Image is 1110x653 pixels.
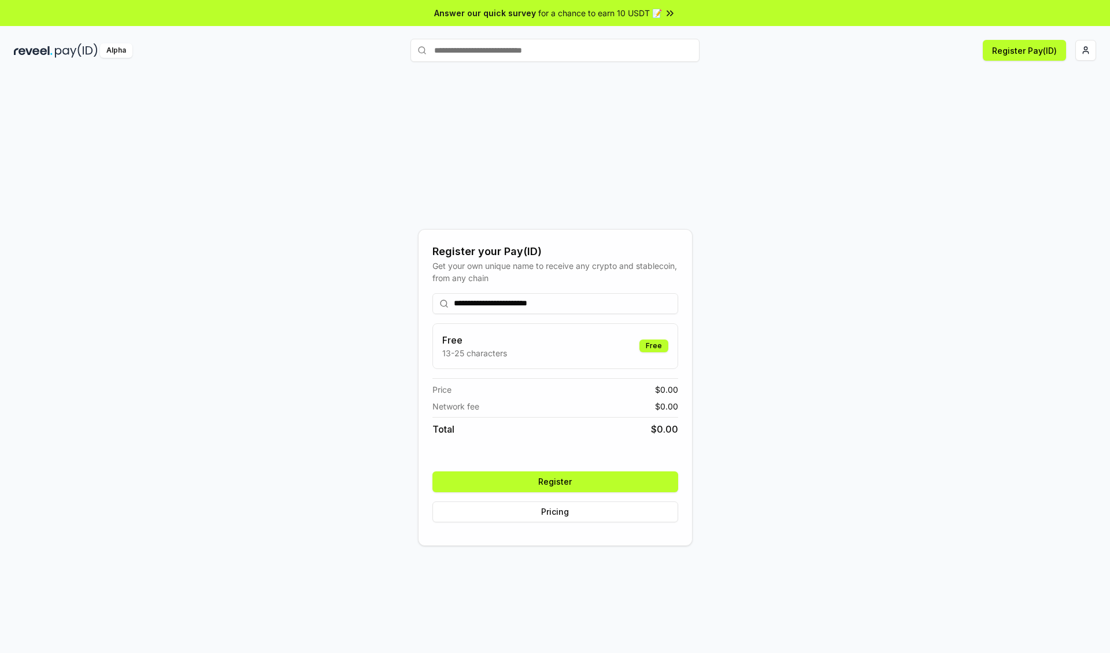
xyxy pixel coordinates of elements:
[538,7,662,19] span: for a chance to earn 10 USDT 📝
[655,383,678,396] span: $ 0.00
[639,340,668,352] div: Free
[983,40,1066,61] button: Register Pay(ID)
[100,43,132,58] div: Alpha
[432,422,454,436] span: Total
[432,400,479,412] span: Network fee
[655,400,678,412] span: $ 0.00
[432,501,678,522] button: Pricing
[432,260,678,284] div: Get your own unique name to receive any crypto and stablecoin, from any chain
[434,7,536,19] span: Answer our quick survey
[14,43,53,58] img: reveel_dark
[442,347,507,359] p: 13-25 characters
[651,422,678,436] span: $ 0.00
[442,333,507,347] h3: Free
[432,471,678,492] button: Register
[55,43,98,58] img: pay_id
[432,244,678,260] div: Register your Pay(ID)
[432,383,452,396] span: Price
